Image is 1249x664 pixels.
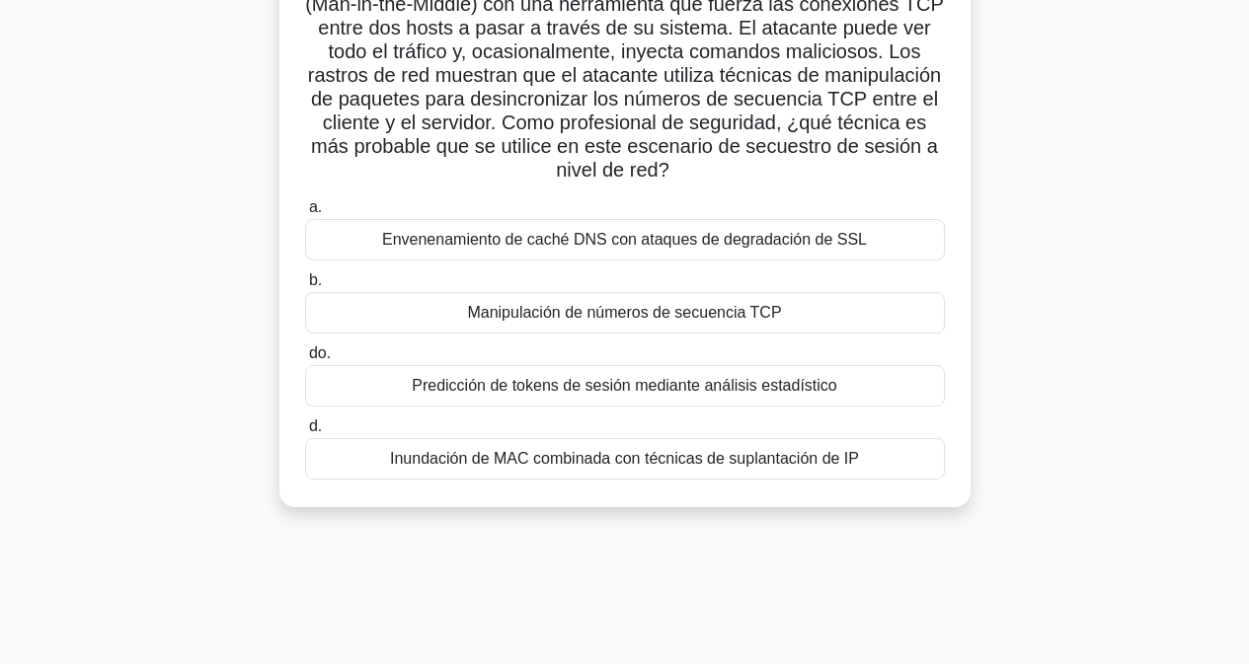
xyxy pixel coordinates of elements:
font: Manipulación de números de secuencia TCP [467,304,781,321]
font: b. [309,271,322,288]
font: Inundación de MAC combinada con técnicas de suplantación de IP [390,450,859,467]
font: Envenenamiento de caché DNS con ataques de degradación de SSL [382,231,867,248]
font: do. [309,344,331,361]
font: d. [309,417,322,434]
font: Predicción de tokens de sesión mediante análisis estadístico [412,377,836,394]
font: a. [309,198,322,215]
